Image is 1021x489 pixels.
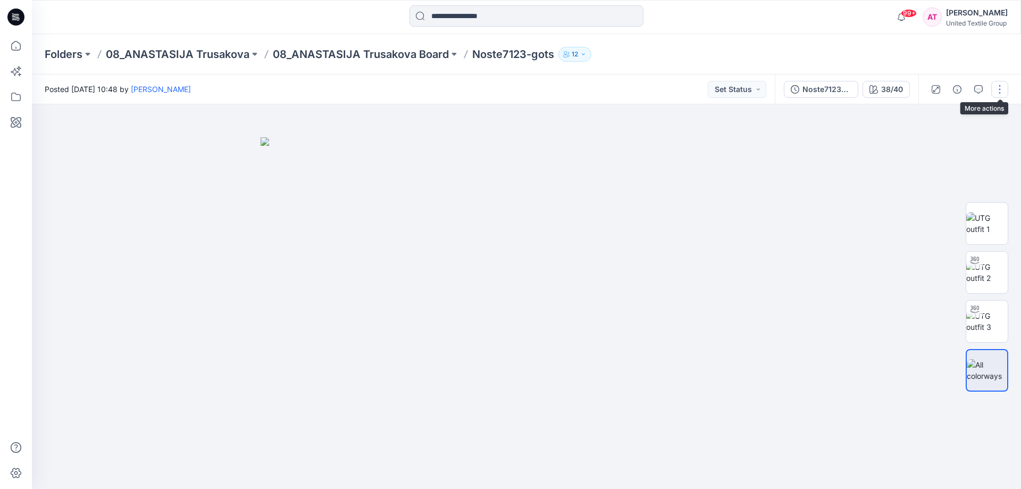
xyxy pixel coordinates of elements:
img: UTG outfit 3 [966,310,1008,333]
button: 38/40 [863,81,910,98]
button: Details [949,81,966,98]
a: [PERSON_NAME] [131,85,191,94]
div: Noste7123-gots [802,84,851,95]
img: UTG outfit 1 [966,212,1008,235]
span: Posted [DATE] 10:48 by [45,84,191,95]
p: Noste7123-gots [472,47,554,62]
div: AT [923,7,942,27]
button: Noste7123-gots [784,81,858,98]
button: 12 [558,47,591,62]
a: 08_ANASTASIJA Trusakova [106,47,249,62]
img: All colorways [967,359,1007,382]
span: 99+ [901,9,917,18]
a: 08_ANASTASIJA Trusakova Board [273,47,449,62]
a: Folders [45,47,82,62]
div: 38/40 [881,84,903,95]
img: UTG outfit 2 [966,261,1008,284]
div: United Textile Group [946,19,1008,27]
p: 12 [572,48,578,60]
div: [PERSON_NAME] [946,6,1008,19]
